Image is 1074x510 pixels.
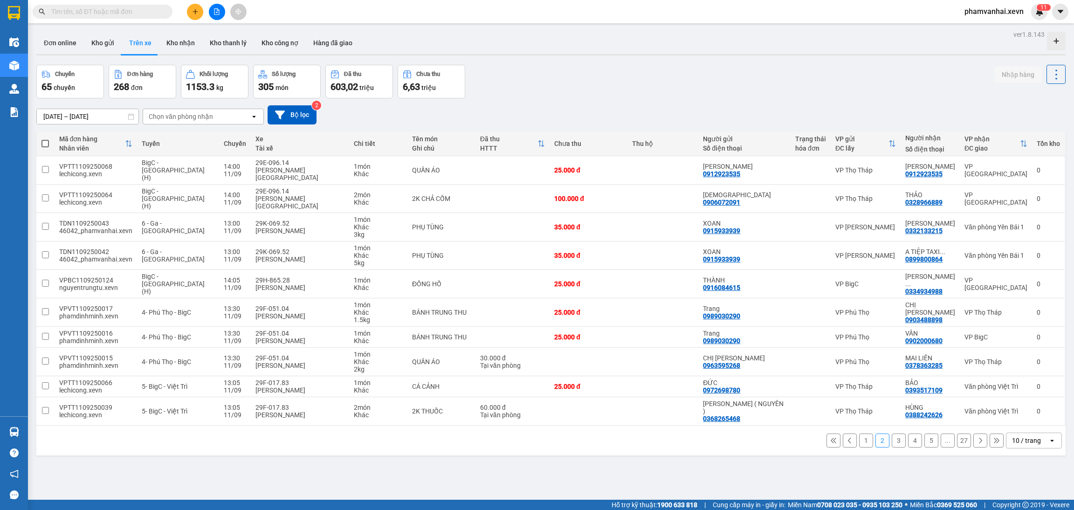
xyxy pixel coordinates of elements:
div: 11/09 [224,284,246,291]
div: Đã thu [344,71,361,77]
span: 4- Phú Thọ - BigC [142,333,191,341]
div: 14:00 [224,163,246,170]
div: BÙI ĐỨC HIỂN [905,163,955,170]
div: VÂN [905,330,955,337]
div: Khác [354,358,403,365]
div: 0 [1037,383,1060,390]
div: QUẦN ÁO [412,166,471,174]
button: file-add [209,4,225,20]
div: ĐC lấy [835,145,888,152]
th: Toggle SortBy [960,131,1032,156]
span: 1 [1040,4,1044,11]
div: 29K-069.52 [255,248,344,255]
div: CHỊ LƯƠNG [703,354,786,362]
div: XOAN [703,248,786,255]
div: 29F-017.83 [255,379,344,386]
div: 0989030290 [703,337,740,345]
div: 0 [1037,333,1060,341]
div: VP nhận [964,135,1020,143]
div: CÁ CẢNH [412,383,471,390]
span: caret-down [1056,7,1065,16]
div: VPTT1109250068 [59,163,132,170]
div: VP gửi [835,135,888,143]
div: 0 [1037,223,1060,231]
span: message [10,490,19,499]
div: Văn phòng Việt Trì [964,383,1027,390]
div: 1 món [354,379,403,386]
button: Kho thanh lý [202,32,254,54]
div: 0972698780 [703,386,740,394]
div: Văn phòng Yên Bái 1 [964,252,1027,259]
button: aim [230,4,247,20]
span: món [275,84,289,91]
div: Trang [703,305,786,312]
div: Xe [255,135,344,143]
span: 6,63 [403,81,420,92]
div: 0334934988 [905,288,943,295]
div: VP Thọ Tháp [835,195,896,202]
div: 1.5 kg [354,316,403,324]
span: triệu [421,84,436,91]
button: Đã thu603,02 triệu [325,65,393,98]
div: 0912923535 [905,170,943,178]
div: 0378363285 [905,362,943,369]
div: 60.000 đ [480,404,545,411]
span: plus [192,8,199,15]
div: BÁNH TRUNG THU [412,333,471,341]
th: Toggle SortBy [831,131,901,156]
div: 11/09 [224,337,246,345]
div: A TIỆP TAXI YÊN BÁI [905,248,955,255]
div: BÁNH TRUNG THU [412,309,471,316]
span: 1153.3 [186,81,214,92]
div: VPVT1109250017 [59,305,132,312]
div: Khác [354,223,403,231]
div: hóa đơn [795,145,826,152]
span: 4- Phú Thọ - BigC [142,309,191,316]
button: Kho gửi [84,32,122,54]
div: 29F-051.04 [255,330,344,337]
div: Trang [703,330,786,337]
span: 305 [258,81,274,92]
div: VP [GEOGRAPHIC_DATA] [964,163,1027,178]
div: 2 món [354,404,403,411]
div: 2K CHẢ CỐM [412,195,471,202]
div: 11/09 [224,312,246,320]
div: 11/09 [224,386,246,394]
span: Miền Bắc [910,500,977,510]
span: BigC - [GEOGRAPHIC_DATA] (H) [142,273,205,295]
div: THÀNH [703,276,786,284]
div: ĐỒNG HỒ [412,280,471,288]
img: icon-new-feature [1035,7,1044,16]
span: đơn [131,84,143,91]
button: plus [187,4,203,20]
div: [PERSON_NAME] [255,227,344,234]
div: 0388242626 [905,411,943,419]
div: Khác [354,284,403,291]
div: 0915933939 [703,255,740,263]
div: Văn phòng Việt Trì [964,407,1027,415]
button: Số lượng305món [253,65,321,98]
div: Đã thu [480,135,538,143]
div: 29H-865.28 [255,276,344,284]
div: 29F-051.04 [255,354,344,362]
div: 29K-069.52 [255,220,344,227]
div: 25.000 đ [554,280,622,288]
div: Tại văn phòng [480,411,545,419]
div: 0332133215 [905,227,943,234]
button: Khối lượng1153.3kg [181,65,248,98]
div: 0328966889 [905,199,943,206]
div: VP Thọ Tháp [835,407,896,415]
div: 0 [1037,166,1060,174]
div: 13:00 [224,220,246,227]
div: [PERSON_NAME] [255,386,344,394]
div: 1 món [354,244,403,252]
button: Trên xe [122,32,159,54]
span: notification [10,469,19,478]
div: TDN1109250043 [59,220,132,227]
button: Nhập hàng [994,66,1042,83]
div: VPBC1109250124 [59,276,132,284]
th: Toggle SortBy [475,131,550,156]
div: QUẦN ÁO [412,358,471,365]
div: BÙI ĐỨC HIỂN [703,163,786,170]
div: TDN1109250042 [59,248,132,255]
